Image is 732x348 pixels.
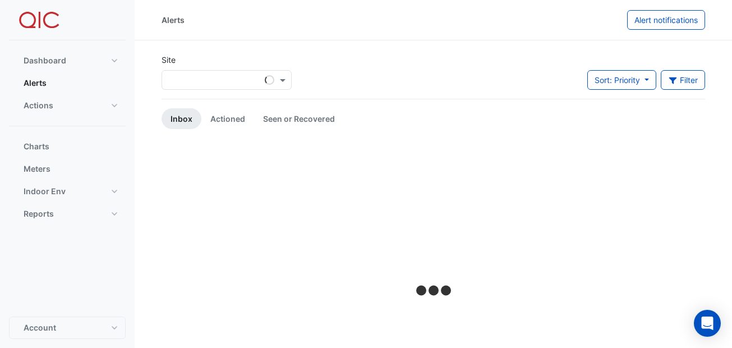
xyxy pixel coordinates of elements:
span: Actions [24,100,53,111]
a: Actioned [201,108,254,129]
a: Inbox [162,108,201,129]
button: Dashboard [9,49,126,72]
button: Actions [9,94,126,117]
button: Alerts [9,72,126,94]
button: Meters [9,158,126,180]
label: Site [162,54,176,66]
span: Alerts [24,77,47,89]
button: Reports [9,203,126,225]
span: Charts [24,141,49,152]
button: Alert notifications [627,10,705,30]
button: Indoor Env [9,180,126,203]
span: Reports [24,208,54,219]
span: Meters [24,163,50,175]
div: Alerts [162,14,185,26]
button: Sort: Priority [587,70,656,90]
span: Sort: Priority [595,75,640,85]
span: Account [24,322,56,333]
button: Filter [661,70,706,90]
button: Account [9,317,126,339]
img: Company Logo [13,9,64,31]
span: Dashboard [24,55,66,66]
span: Alert notifications [634,15,698,25]
span: Indoor Env [24,186,66,197]
a: Seen or Recovered [254,108,344,129]
button: Charts [9,135,126,158]
div: Open Intercom Messenger [694,310,721,337]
